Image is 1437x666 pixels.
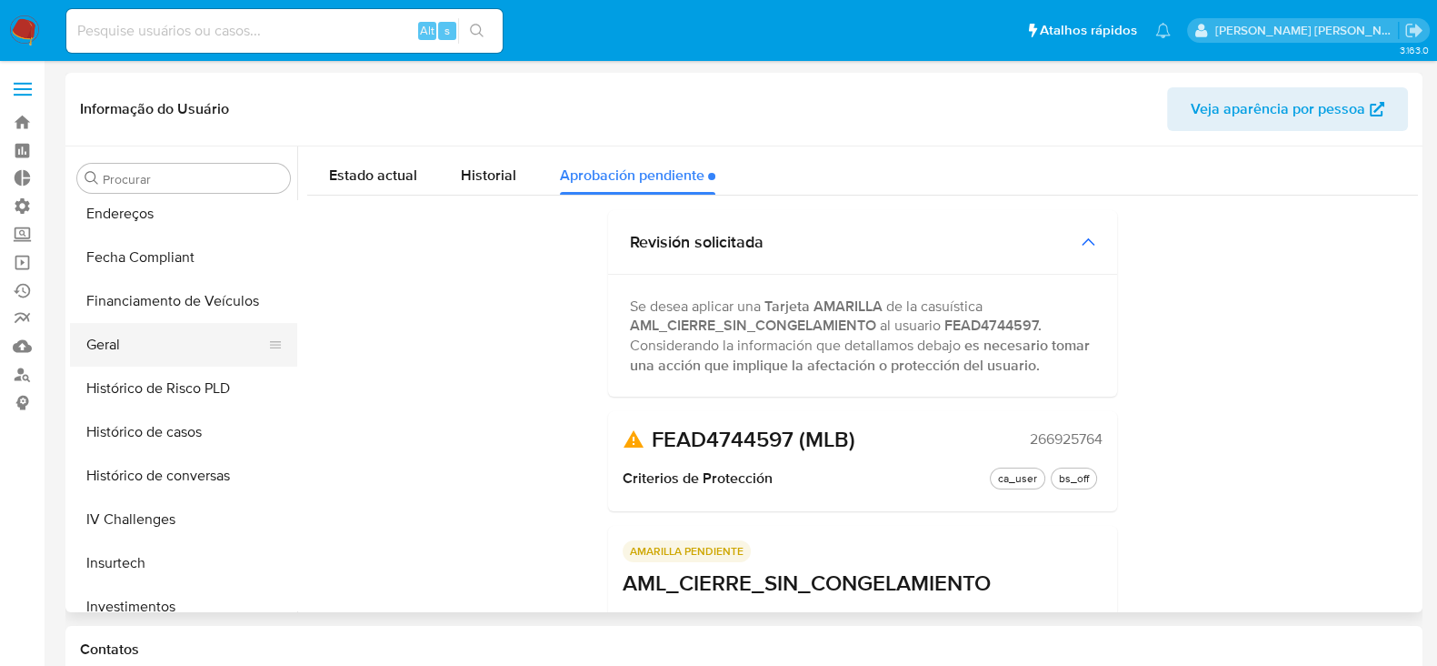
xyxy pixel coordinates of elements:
[1404,21,1423,40] a: Sair
[458,18,495,44] button: search-icon
[70,192,297,236] button: Endereços
[80,641,1408,659] h1: Contatos
[1167,87,1408,131] button: Veja aparência por pessoa
[70,367,297,410] button: Histórico de Risco PLD
[103,171,283,187] input: Procurar
[1191,87,1365,131] span: Veja aparência por pessoa
[70,279,297,323] button: Financiamento de Veículos
[70,454,297,498] button: Histórico de conversas
[70,236,297,279] button: Fecha Compliant
[420,22,434,39] span: Alt
[1155,23,1171,38] a: Notificações
[70,410,297,454] button: Histórico de casos
[70,541,297,585] button: Insurtech
[80,100,229,118] h1: Informação do Usuário
[70,323,283,367] button: Geral
[70,498,297,541] button: IV Challenges
[1040,21,1137,40] span: Atalhos rápidos
[444,22,450,39] span: s
[1215,22,1399,39] p: andrea.asantos@mercadopago.com.br
[85,171,99,186] button: Procurar
[70,585,297,629] button: Investimentos
[66,19,503,43] input: Pesquise usuários ou casos...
